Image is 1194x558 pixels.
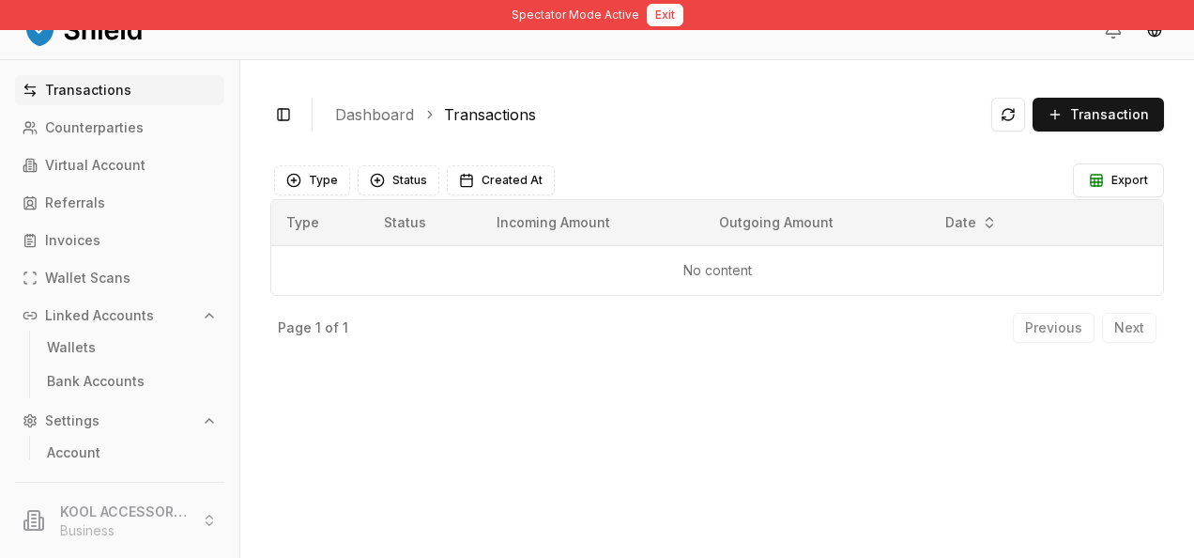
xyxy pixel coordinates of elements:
[45,271,130,285] p: Wallet Scans
[482,200,705,245] th: Incoming Amount
[39,366,203,396] a: Bank Accounts
[938,208,1004,238] button: Date
[512,8,639,23] span: Spectator Mode Active
[15,150,224,180] a: Virtual Account
[45,84,131,97] p: Transactions
[15,188,224,218] a: Referrals
[45,159,145,172] p: Virtual Account
[274,165,350,195] button: Type
[47,375,145,388] p: Bank Accounts
[45,309,154,322] p: Linked Accounts
[15,113,224,143] a: Counterparties
[15,406,224,436] button: Settings
[647,4,683,26] button: Exit
[335,103,976,126] nav: breadcrumb
[1070,105,1149,124] span: Transaction
[15,263,224,293] a: Wallet Scans
[315,321,321,334] p: 1
[1033,98,1164,132] button: Transaction
[704,200,928,245] th: Outgoing Amount
[39,333,203,363] a: Wallets
[15,225,224,256] a: Invoices
[45,121,144,134] p: Counterparties
[1073,163,1164,197] button: Export
[286,261,1148,280] p: No content
[47,341,96,354] p: Wallets
[369,200,482,245] th: Status
[482,173,543,188] span: Created At
[335,103,414,126] a: Dashboard
[278,321,312,334] p: Page
[343,321,348,334] p: 1
[15,75,224,105] a: Transactions
[358,165,439,195] button: Status
[39,438,203,468] a: Account
[444,103,536,126] a: Transactions
[271,200,369,245] th: Type
[447,165,555,195] button: Created At
[325,321,339,334] p: of
[47,446,100,459] p: Account
[45,234,100,247] p: Invoices
[45,196,105,209] p: Referrals
[45,414,99,427] p: Settings
[15,301,224,331] button: Linked Accounts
